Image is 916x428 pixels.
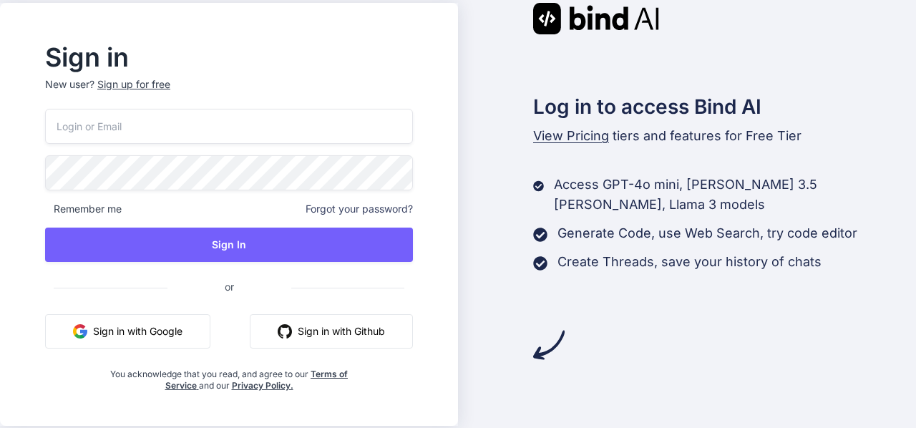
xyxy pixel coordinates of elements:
img: google [73,324,87,339]
img: Bind AI logo [533,3,659,34]
span: View Pricing [533,128,609,143]
span: Remember me [45,202,122,216]
span: or [167,269,291,304]
p: Create Threads, save your history of chats [557,252,822,272]
p: Generate Code, use Web Search, try code editor [557,223,857,243]
p: Access GPT-4o mini, [PERSON_NAME] 3.5 [PERSON_NAME], Llama 3 models [554,175,916,215]
p: New user? [45,77,413,109]
a: Terms of Service [165,369,349,391]
img: arrow [533,329,565,361]
div: You acknowledge that you read, and agree to our and our [107,360,352,391]
button: Sign in with Google [45,314,210,349]
input: Login or Email [45,109,413,144]
h2: Log in to access Bind AI [533,92,916,122]
button: Sign In [45,228,413,262]
button: Sign in with Github [250,314,413,349]
span: Forgot your password? [306,202,413,216]
div: Sign up for free [97,77,170,92]
p: tiers and features for Free Tier [533,126,916,146]
img: github [278,324,292,339]
a: Privacy Policy. [232,380,293,391]
h2: Sign in [45,46,413,69]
